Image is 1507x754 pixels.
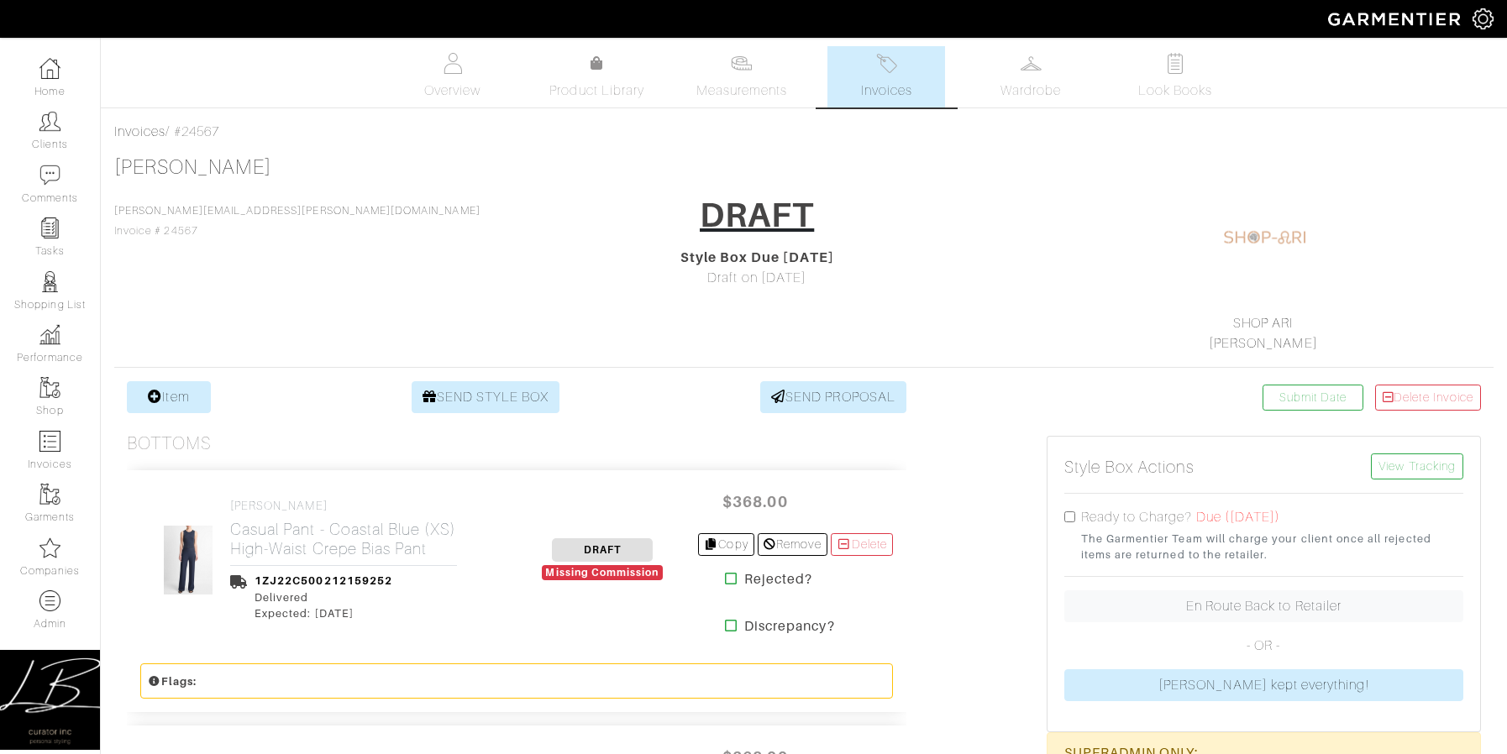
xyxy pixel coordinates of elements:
[424,81,480,101] span: Overview
[1223,196,1307,280] img: 1604236452839.png.png
[127,381,211,413] a: Item
[39,324,60,345] img: graph-8b7af3c665d003b59727f371ae50e7771705bf0c487971e6e97d053d13c5068d.png
[39,111,60,132] img: clients-icon-6bae9207a08558b7cb47a8932f037763ab4055f8c8b6bfacd5dc20c3e0201464.png
[700,195,814,235] h1: DRAFT
[689,189,825,248] a: DRAFT
[1375,385,1481,411] a: Delete Invoice
[39,271,60,292] img: stylists-icon-eb353228a002819b7ec25b43dbf5f0378dd9e0616d9560372ff212230b889e62.png
[540,248,974,268] div: Style Box Due [DATE]
[255,574,392,587] a: 1ZJ22C500212159252
[114,205,480,217] a: [PERSON_NAME][EMAIL_ADDRESS][PERSON_NAME][DOMAIN_NAME]
[1000,81,1061,101] span: Wardrobe
[39,431,60,452] img: orders-icon-0abe47150d42831381b5fb84f609e132dff9fe21cb692f30cb5eec754e2cba89.png
[230,499,457,558] a: [PERSON_NAME] Casual Pant - Coastal Blue (XS)High-Waist Crepe Bias Pant
[1116,46,1234,107] a: Look Books
[861,81,912,101] span: Invoices
[1021,53,1042,74] img: wardrobe-487a4870c1b7c33e795ec22d11cfc2ed9d08956e64fb3008fe2437562e282088.svg
[39,537,60,558] img: companies-icon-14a0f246c7e91f24465de634b560f0151b0cc5c9ce11af5fac52e6d7d6371812.png
[1064,636,1463,656] p: - OR -
[876,53,897,74] img: orders-27d20c2124de7fd6de4e0e44c1d41de31381a507db9b33961299e4e07d508b8c.svg
[1320,4,1473,34] img: garmentier-logo-header-white-b43fb05a5012e4ada735d5af1a66efaba907eab6374d6393d1fbf88cb4ef424d.png
[39,165,60,186] img: comment-icon-a0a6a9ef722e966f86d9cbdc48e553b5cf19dbc54f86b18d962a5391bc8f6eb6.png
[683,46,801,107] a: Measurements
[114,205,480,237] span: Invoice # 24567
[827,46,945,107] a: Invoices
[1138,81,1213,101] span: Look Books
[255,589,392,605] div: Delivered
[148,675,197,688] small: Flags:
[39,484,60,505] img: garments-icon-b7da505a4dc4fd61783c78ac3ca0ef83fa9d6f193b1c9dc38574b1d14d53ca28.png
[696,81,788,101] span: Measurements
[1473,8,1494,29] img: gear-icon-white-bd11855cb880d31180b6d7d6211b90ccbf57a29d726f0c71d8c61bd08dd39cc2.png
[1263,385,1363,411] a: Submit Date
[552,542,653,557] a: DRAFT
[549,81,644,101] span: Product Library
[442,53,463,74] img: basicinfo-40fd8af6dae0f16599ec9e87c0ef1c0a1fdea2edbe929e3d69a839185d80c458.svg
[114,124,165,139] a: Invoices
[1209,336,1318,351] a: [PERSON_NAME]
[230,520,457,558] h2: Casual Pant - Coastal Blue (XS) High-Waist Crepe Bias Pant
[1064,669,1463,701] a: [PERSON_NAME] kept everything!
[1233,316,1293,331] a: SHOP ARI
[540,268,974,288] div: Draft on [DATE]
[39,217,60,238] img: reminder-icon-8004d30b9f0a5d33ae49ab947aed9ed385cf756f9e5892f1edd6e32f2345188e.png
[1081,507,1193,527] label: Ready to Charge?
[39,590,60,611] img: custom-products-icon-6973edde1b6c6774590e2ad28d3d057f2f42decad08aa0e48061009ba2575b3a.png
[552,538,653,562] span: DRAFT
[698,533,754,556] a: Copy
[1165,53,1186,74] img: todo-9ac3debb85659649dc8f770b8b6100bb5dab4b48dedcbae339e5042a72dfd3cc.svg
[972,46,1090,107] a: Wardrobe
[538,54,656,101] a: Product Library
[39,58,60,79] img: dashboard-icon-dbcd8f5a0b271acd01030246c82b418ddd0df26cd7fceb0bd07c9910d44c42f6.png
[831,533,893,556] a: Delete
[758,533,827,556] a: Remove
[1064,590,1463,622] a: En Route Back to Retailer
[394,46,512,107] a: Overview
[542,565,664,580] div: Missing Commission
[1371,453,1463,479] a: View Tracking
[39,377,60,398] img: garments-icon-b7da505a4dc4fd61783c78ac3ca0ef83fa9d6f193b1c9dc38574b1d14d53ca28.png
[114,122,1494,142] div: / #24567
[744,569,812,589] strong: Rejected?
[114,156,271,178] a: [PERSON_NAME]
[127,433,212,454] h3: Bottoms
[1196,510,1281,525] span: Due ([DATE])
[412,381,560,413] a: SEND STYLE BOX
[744,616,835,636] strong: Discrepancy?
[255,605,392,621] div: Expected: [DATE]
[760,381,906,413] a: SEND PROPOSAL
[230,499,457,513] h4: [PERSON_NAME]
[1081,531,1463,563] small: The Garmentier Team will charge your client once all rejected items are returned to the retailer.
[163,525,214,595] img: CK9uf36cMzYc2FJJ5HhvvYmr
[705,484,806,520] span: $368.00
[731,53,752,74] img: measurements-466bbee1fd09ba9460f595b01e5d73f9e2bff037440d3c8f018324cb6cdf7a4a.svg
[1064,457,1195,477] h5: Style Box Actions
